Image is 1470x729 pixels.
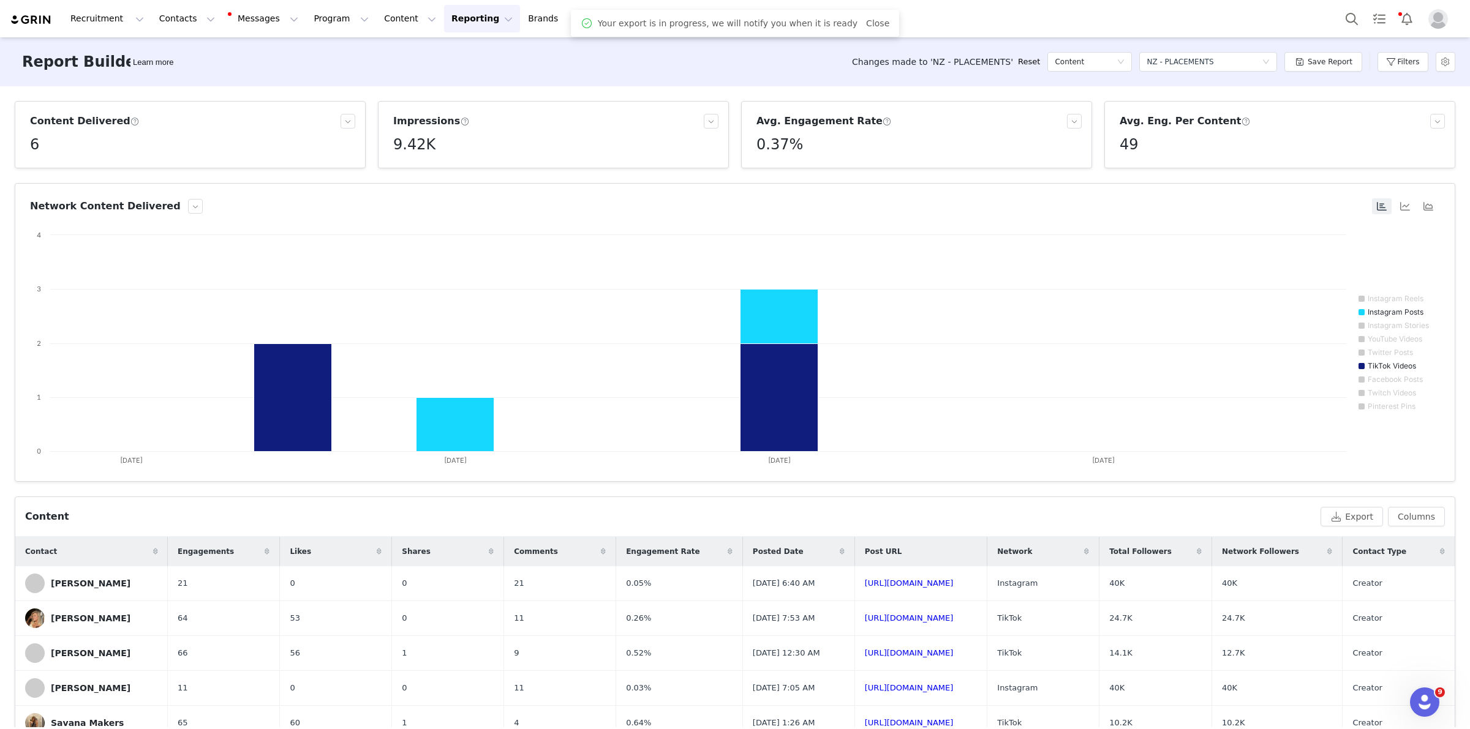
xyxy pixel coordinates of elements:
[393,114,469,129] h3: Impressions
[753,577,815,589] span: [DATE] 6:40 AM
[37,393,41,402] text: 1
[51,683,130,693] div: [PERSON_NAME]
[223,5,306,32] button: Messages
[444,5,520,32] button: Reporting
[1368,361,1416,370] text: TikTok Videos
[1378,52,1428,72] button: Filters
[626,647,651,659] span: 0.52%
[865,648,954,657] a: [URL][DOMAIN_NAME]
[1120,114,1250,129] h3: Avg. Eng. Per Content
[402,647,407,659] span: 1
[1352,647,1382,659] span: Creator
[756,133,803,155] h5: 0.37%
[514,717,519,729] span: 4
[152,5,222,32] button: Contacts
[402,612,407,624] span: 0
[626,612,651,624] span: 0.26%
[402,546,430,557] span: Shares
[290,546,311,557] span: Likes
[290,647,300,659] span: 56
[1222,612,1245,624] span: 24.7K
[178,682,188,694] span: 11
[753,612,815,624] span: [DATE] 7:53 AM
[598,17,858,30] span: Your export is in progress, we will notify you when it is ready
[626,717,651,729] span: 0.64%
[178,717,188,729] span: 65
[1109,546,1172,557] span: Total Followers
[865,683,954,692] a: [URL][DOMAIN_NAME]
[514,546,558,557] span: Comments
[768,456,791,465] text: [DATE]
[626,682,651,694] span: 0.03%
[1109,612,1132,624] span: 24.7K
[1368,375,1423,384] text: Facebook Posts
[1321,507,1383,526] button: Export
[178,612,188,624] span: 64
[865,613,954,622] a: [URL][DOMAIN_NAME]
[290,612,300,624] span: 53
[1117,58,1125,67] i: icon: down
[1352,717,1382,729] span: Creator
[514,682,524,694] span: 11
[997,647,1022,659] span: TikTok
[1018,56,1040,68] a: Reset
[1352,546,1406,557] span: Contact Type
[10,14,53,26] img: grin logo
[37,231,41,239] text: 4
[402,717,407,729] span: 1
[51,718,124,728] div: Savana Makers
[1428,9,1448,29] img: placeholder-profile.jpg
[37,447,41,455] text: 0
[997,717,1022,729] span: TikTok
[865,546,902,557] span: Post URL
[1284,52,1362,72] button: Save Report
[120,456,143,465] text: [DATE]
[1421,9,1460,29] button: Profile
[852,56,1013,69] span: Changes made to 'NZ - PLACEMENTS'
[514,612,524,624] span: 11
[997,577,1038,589] span: Instagram
[1368,294,1423,303] text: Instagram Reels
[1368,402,1415,411] text: Pinterest Pins
[1147,53,1213,71] div: NZ - PLACEMENTS
[51,648,130,658] div: [PERSON_NAME]
[1368,388,1416,397] text: Twitch Videos
[402,682,407,694] span: 0
[1109,682,1125,694] span: 40K
[178,546,234,557] span: Engagements
[63,5,151,32] button: Recruitment
[178,577,188,589] span: 21
[1092,456,1115,465] text: [DATE]
[130,56,176,69] div: Tooltip anchor
[1109,647,1132,659] span: 14.1K
[521,5,569,32] a: Brands
[753,546,804,557] span: Posted Date
[402,577,407,589] span: 0
[25,608,158,628] a: [PERSON_NAME]
[22,51,143,73] h3: Report Builder
[1109,717,1132,729] span: 10.2K
[1368,307,1423,316] text: Instagram Posts
[290,682,295,694] span: 0
[1388,507,1445,526] button: Columns
[1435,687,1445,697] span: 9
[570,5,640,32] a: Community
[51,613,130,623] div: [PERSON_NAME]
[1222,682,1237,694] span: 40K
[997,612,1022,624] span: TikTok
[1368,334,1422,343] text: YouTube Videos
[1393,5,1420,32] button: Notifications
[393,133,435,155] h5: 9.42K
[753,682,815,694] span: [DATE] 7:05 AM
[1352,682,1382,694] span: Creator
[377,5,443,32] button: Content
[25,678,158,698] a: [PERSON_NAME]
[1338,5,1365,32] button: Search
[290,717,300,729] span: 60
[30,199,181,214] h3: Network Content Delivered
[514,577,524,589] span: 21
[865,578,954,588] a: [URL][DOMAIN_NAME]
[626,577,651,589] span: 0.05%
[444,456,467,465] text: [DATE]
